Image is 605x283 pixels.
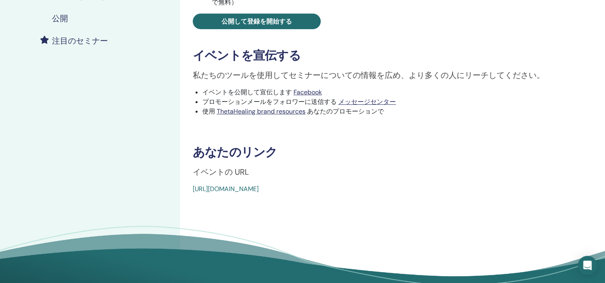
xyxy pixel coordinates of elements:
h4: 注目のセミナー [52,36,108,46]
li: 使用 あなたのプロモーションで [202,107,571,116]
a: [URL][DOMAIN_NAME] [193,185,259,193]
div: Open Intercom Messenger [578,256,597,275]
li: イベントを公開して宣伝します [202,88,571,97]
p: イベントの URL [193,166,571,178]
span: 公開して登録を開始する [222,17,292,26]
h3: あなたのリンク [193,145,571,159]
p: 私たちのツールを使用してセミナーについての情報を広め、より多くの人にリーチしてください。 [193,69,571,81]
li: プロモーションメールをフォロワーに送信する [202,97,571,107]
a: メッセージセンター [338,98,396,106]
a: ThetaHealing brand resources [217,107,305,116]
h4: 公開 [52,14,68,23]
a: Facebook [294,88,322,96]
h3: イベントを宣伝する [193,48,571,63]
a: 公開して登録を開始する [193,14,321,29]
